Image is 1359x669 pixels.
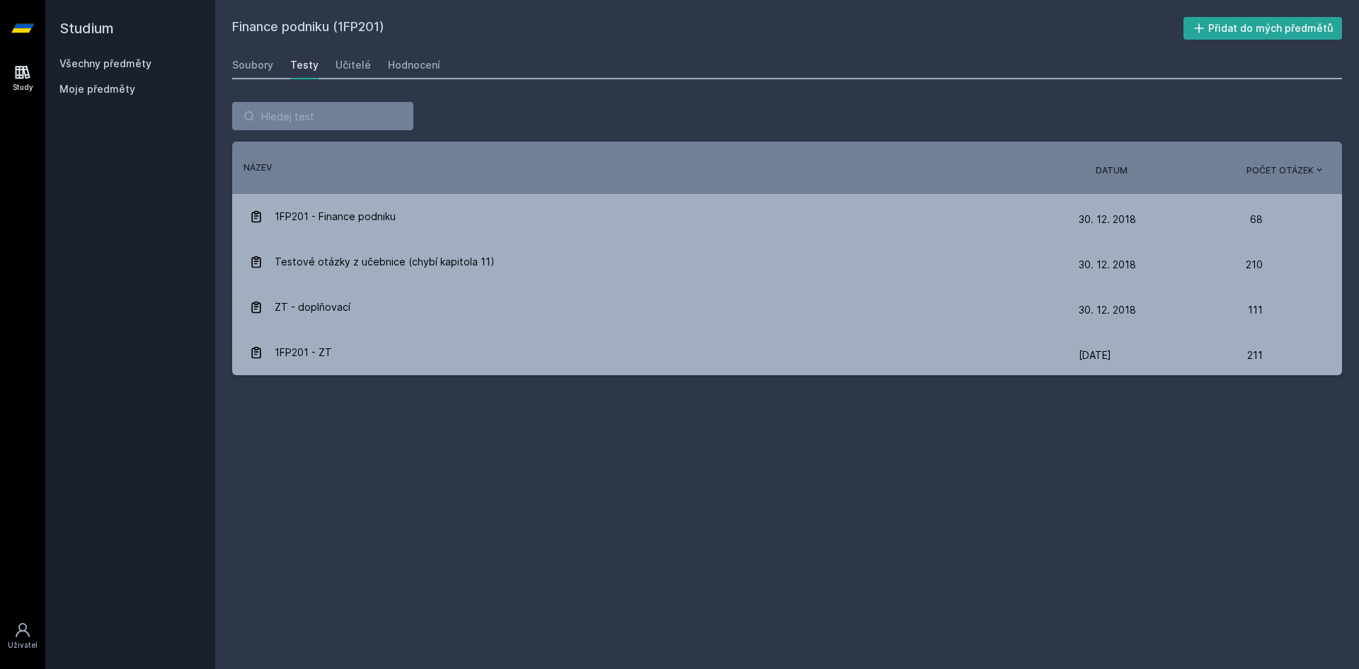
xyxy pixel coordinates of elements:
[232,51,273,79] a: Soubory
[388,58,440,72] div: Hodnocení
[232,285,1342,330] a: ZT - doplňovací 30. 12. 2018 111
[1248,296,1263,324] span: 111
[13,82,33,93] div: Study
[1246,164,1325,177] button: Počet otázek
[1246,251,1263,279] span: 210
[1079,304,1136,316] span: 30. 12. 2018
[232,17,1183,40] h2: Finance podniku (1FP201)
[1079,213,1136,225] span: 30. 12. 2018
[8,640,38,651] div: Uživatel
[59,57,151,69] a: Všechny předměty
[1183,17,1343,40] button: Přidat do mých předmětů
[275,248,495,276] span: Testové otázky z učebnice (chybí kapitola 11)
[232,194,1342,239] a: 1FP201 - Finance podniku 30. 12. 2018 68
[232,330,1342,375] a: 1FP201 - ZT [DATE] 211
[275,338,332,367] span: 1FP201 - ZT
[1096,164,1128,177] button: Datum
[3,57,42,100] a: Study
[1079,258,1136,270] span: 30. 12. 2018
[1246,164,1314,177] span: Počet otázek
[290,51,319,79] a: Testy
[232,102,413,130] input: Hledej test
[243,161,272,174] button: Název
[1079,349,1111,361] span: [DATE]
[232,58,273,72] div: Soubory
[388,51,440,79] a: Hodnocení
[275,202,396,231] span: 1FP201 - Finance podniku
[59,82,135,96] span: Moje předměty
[290,58,319,72] div: Testy
[275,293,350,321] span: ZT - doplňovací
[3,614,42,658] a: Uživatel
[336,58,371,72] div: Učitelé
[1247,341,1263,370] span: 211
[232,239,1342,285] a: Testové otázky z učebnice (chybí kapitola 11) 30. 12. 2018 210
[336,51,371,79] a: Učitelé
[1250,205,1263,234] span: 68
